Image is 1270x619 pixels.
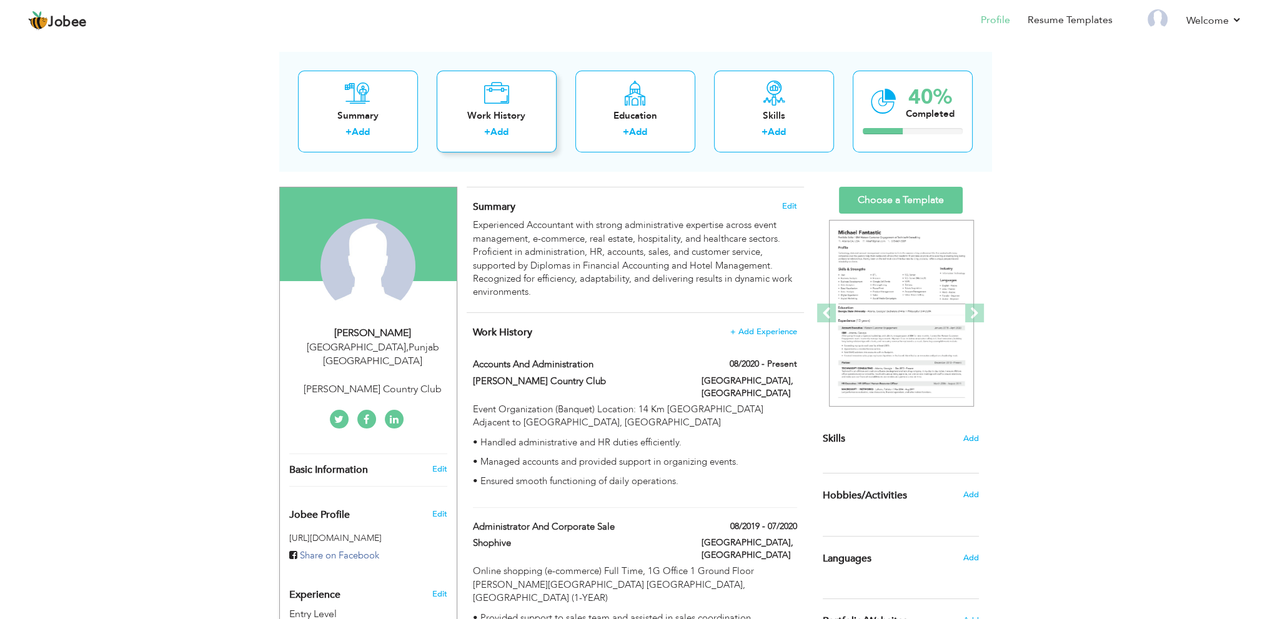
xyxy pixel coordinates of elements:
h4: This helps to show the companies you have worked for. [473,326,796,339]
img: jobee.io [28,11,48,31]
label: Accounts and Administration [473,358,683,371]
div: Completed [906,107,955,121]
a: Add [352,126,370,138]
div: 40% [906,87,955,107]
span: Jobee Profile [289,510,350,521]
div: Enhance your career by creating a custom URL for your Jobee public profile. [280,496,457,527]
p: Event Organization (Banquet) Location: 14 Km [GEOGRAPHIC_DATA] Adjacent to [GEOGRAPHIC_DATA], [GE... [473,403,796,430]
a: Edit [432,588,447,600]
p: • Ensured smooth functioning of daily operations. [473,475,796,488]
div: Summary [308,109,408,122]
label: [PERSON_NAME] Country Club [473,375,683,388]
label: 08/2019 - 07/2020 [730,520,797,533]
p: • Managed accounts and provided support in organizing events. [473,455,796,468]
a: Add [629,126,647,138]
div: Experienced Accountant with strong administrative expertise across event management, e-commerce, ... [473,219,796,299]
strong: 1. [326,26,336,42]
a: Profile [981,13,1010,27]
h4: Adding a summary is a quick and easy way to highlight your experience and interests. [473,201,796,213]
span: Experience [289,590,340,601]
div: Education [585,109,685,122]
p: • Handled administrative and HR duties efficiently. [473,436,796,449]
label: + [762,126,768,139]
div: Skills [724,109,824,122]
a: Resume Templates [1028,13,1113,27]
label: 08/2020 - Present [730,358,797,370]
span: Share on Facebook [300,549,379,562]
h5: [URL][DOMAIN_NAME] [289,533,447,543]
span: , [406,340,409,354]
span: Jobee [48,16,87,29]
span: Hobbies/Activities [823,490,907,502]
span: Work History [473,325,532,339]
span: Add [963,433,979,445]
label: + [623,126,629,139]
span: Summary [473,200,515,214]
span: + Add Experience [730,327,797,336]
span: Add [963,552,978,563]
span: Edit [782,202,797,210]
a: Welcome [1186,13,1242,28]
div: Show your familiar languages. [823,536,979,580]
span: Add [963,489,978,500]
strong: 3. [785,26,795,42]
label: Shophive [473,537,683,550]
p: Online shopping (e-commerce) Full Time, 1G Office 1 Ground Floor [PERSON_NAME][GEOGRAPHIC_DATA] [... [473,565,796,605]
a: Jobee [28,11,87,31]
label: [GEOGRAPHIC_DATA], [GEOGRAPHIC_DATA] [702,375,797,400]
label: Administrator And Corporate Sale [473,520,683,533]
img: Profile Img [1148,9,1168,29]
strong: 2. [537,26,547,42]
a: Choose a Template [839,187,963,214]
label: [GEOGRAPHIC_DATA], [GEOGRAPHIC_DATA] [702,537,797,562]
div: Work History [447,109,547,122]
span: Languages [823,553,871,565]
div: [PERSON_NAME] Country Club [289,382,457,397]
img: Muhammad Ali [320,219,415,314]
a: Add [768,126,786,138]
div: Share some of your professional and personal interests. [813,473,988,517]
span: Skills [823,432,845,445]
span: Edit [432,508,447,520]
span: Basic Information [289,465,368,476]
label: + [484,126,490,139]
div: [PERSON_NAME] [289,326,457,340]
a: Edit [432,463,447,475]
a: Add [490,126,508,138]
label: + [345,126,352,139]
div: [GEOGRAPHIC_DATA] Punjab [GEOGRAPHIC_DATA] [289,340,457,369]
